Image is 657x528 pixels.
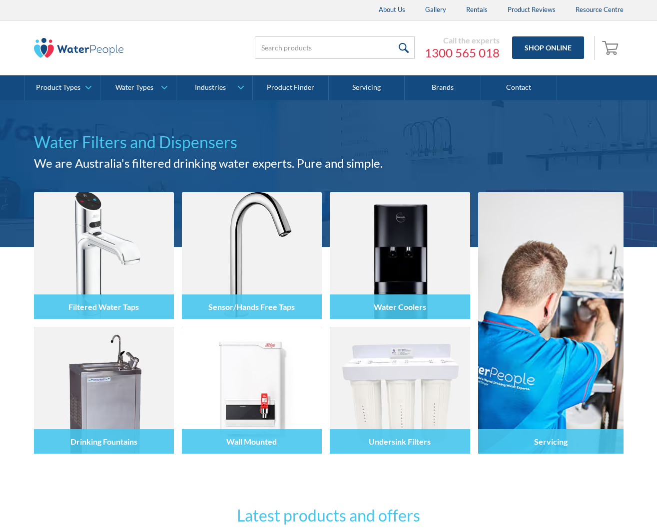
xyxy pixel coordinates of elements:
div: Water Types [115,83,153,92]
h4: Filtered Water Taps [68,302,139,311]
img: The Water People [34,38,124,58]
h4: Undersink Filters [369,437,431,446]
input: Search products [255,36,415,59]
div: Product Types [36,83,80,92]
img: Sensor/Hands Free Taps [182,192,322,319]
h4: Water Coolers [374,302,426,311]
a: 1300 565 018 [425,45,500,60]
h3: Latest products and offers [134,504,524,528]
div: Call the experts [425,35,500,45]
img: Wall Mounted [182,327,322,454]
h4: Wall Mounted [226,437,277,446]
a: Open empty cart [600,36,624,60]
a: Servicing [478,192,624,454]
a: Brands [405,75,481,100]
a: Servicing [329,75,405,100]
h4: Drinking Fountains [70,437,137,446]
a: Industries [176,75,252,100]
img: Filtered Water Taps [34,192,174,319]
a: Water Types [100,75,176,100]
a: Product Finder [253,75,329,100]
img: Drinking Fountains [34,327,174,454]
img: Undersink Filters [330,327,470,454]
img: shopping cart [602,39,621,55]
a: Product Types [24,75,100,100]
img: Water Coolers [330,192,470,319]
h4: Servicing [534,437,568,446]
a: Shop Online [512,36,584,59]
div: Industries [195,83,226,92]
a: Contact [481,75,557,100]
h4: Sensor/Hands Free Taps [208,302,295,311]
